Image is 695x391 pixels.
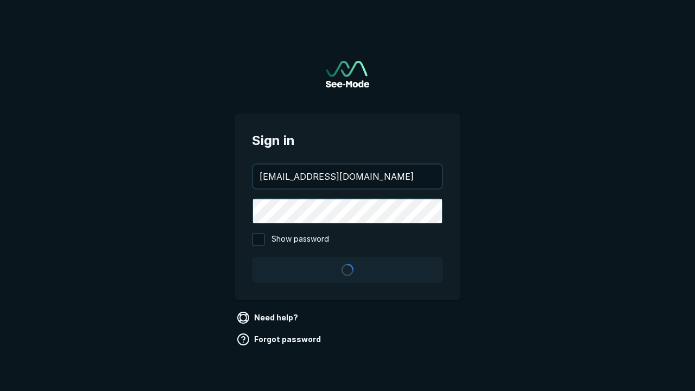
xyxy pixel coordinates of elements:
span: Show password [271,233,329,246]
a: Need help? [235,309,302,326]
img: See-Mode Logo [326,61,369,87]
span: Sign in [252,131,443,150]
a: Forgot password [235,331,325,348]
input: your@email.com [253,165,442,188]
a: Go to sign in [326,61,369,87]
